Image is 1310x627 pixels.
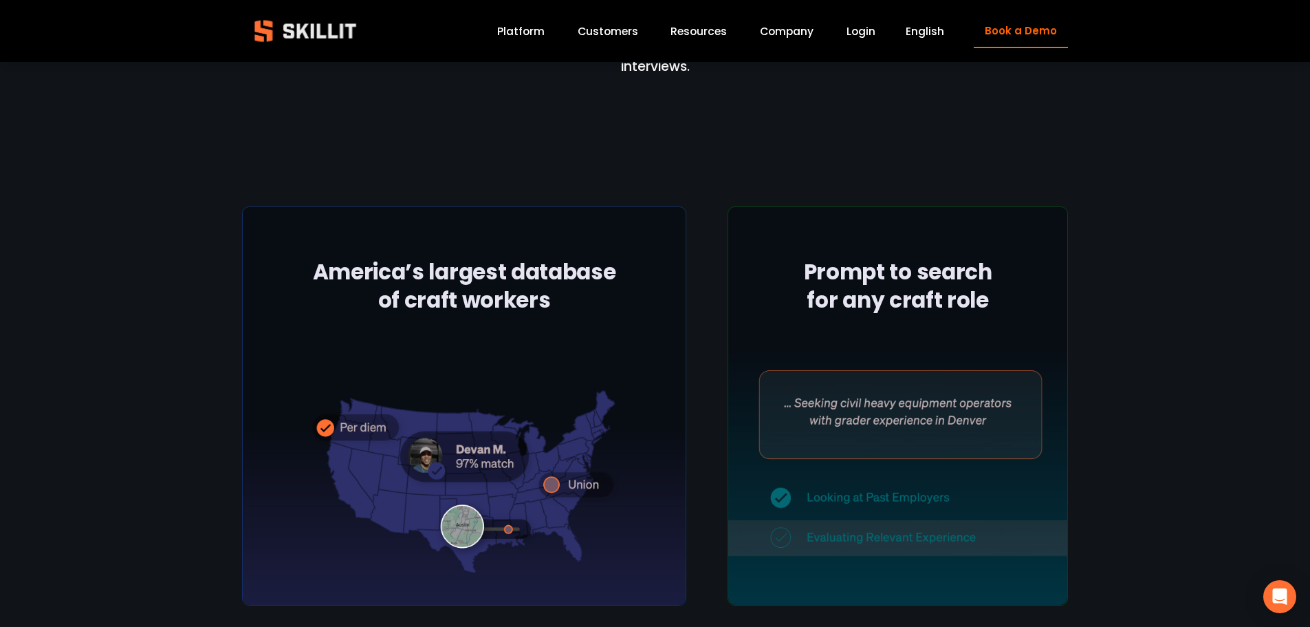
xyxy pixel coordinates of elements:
a: Platform [497,22,545,41]
a: Book a Demo [974,14,1067,48]
div: Open Intercom Messenger [1263,580,1296,613]
img: Skillit [243,10,368,52]
div: language picker [906,22,944,41]
span: English [906,23,944,39]
span: Resources [670,23,727,39]
a: Company [760,22,814,41]
a: Login [847,22,875,41]
a: folder dropdown [670,22,727,41]
a: Customers [578,22,638,41]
